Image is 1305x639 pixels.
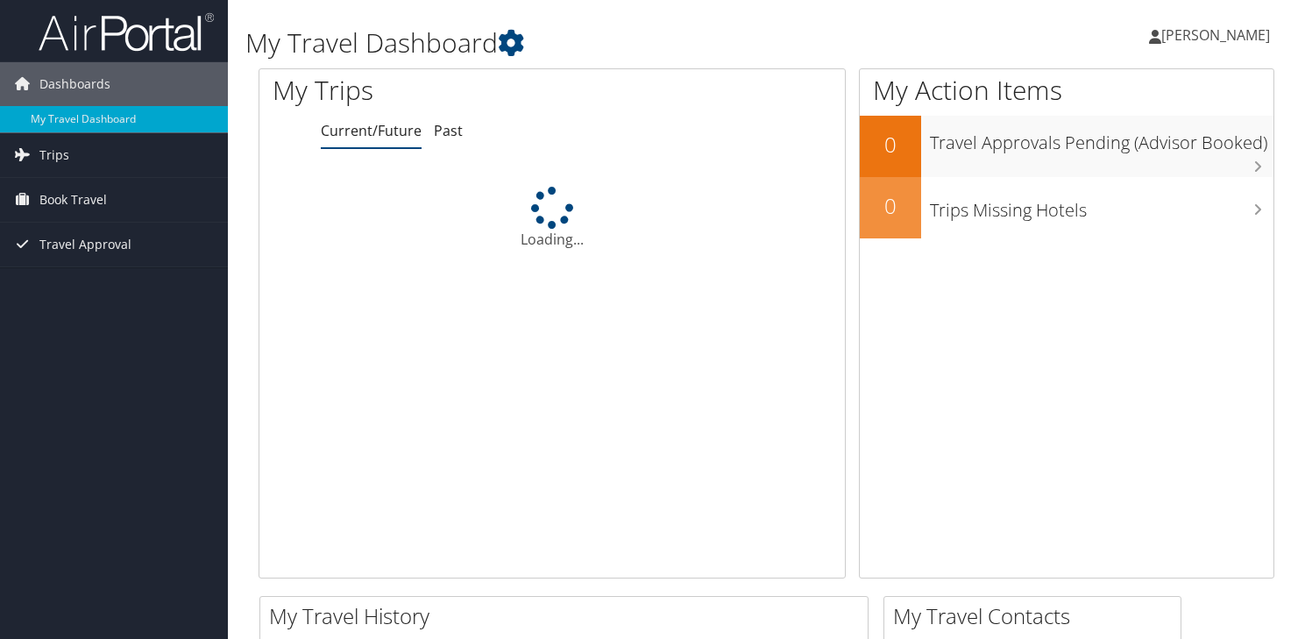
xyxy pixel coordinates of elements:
h1: My Trips [273,72,588,109]
a: Current/Future [321,121,422,140]
span: Travel Approval [39,223,131,266]
img: airportal-logo.png [39,11,214,53]
h1: My Travel Dashboard [245,25,940,61]
h3: Trips Missing Hotels [930,189,1273,223]
span: [PERSON_NAME] [1161,25,1270,45]
h2: 0 [860,130,921,160]
h2: My Travel Contacts [893,601,1181,631]
span: Dashboards [39,62,110,106]
div: Loading... [259,187,845,250]
h2: My Travel History [269,601,868,631]
span: Trips [39,133,69,177]
span: Book Travel [39,178,107,222]
h2: 0 [860,191,921,221]
h3: Travel Approvals Pending (Advisor Booked) [930,122,1273,155]
a: 0Trips Missing Hotels [860,177,1273,238]
a: 0Travel Approvals Pending (Advisor Booked) [860,116,1273,177]
a: Past [434,121,463,140]
h1: My Action Items [860,72,1273,109]
a: [PERSON_NAME] [1149,9,1287,61]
